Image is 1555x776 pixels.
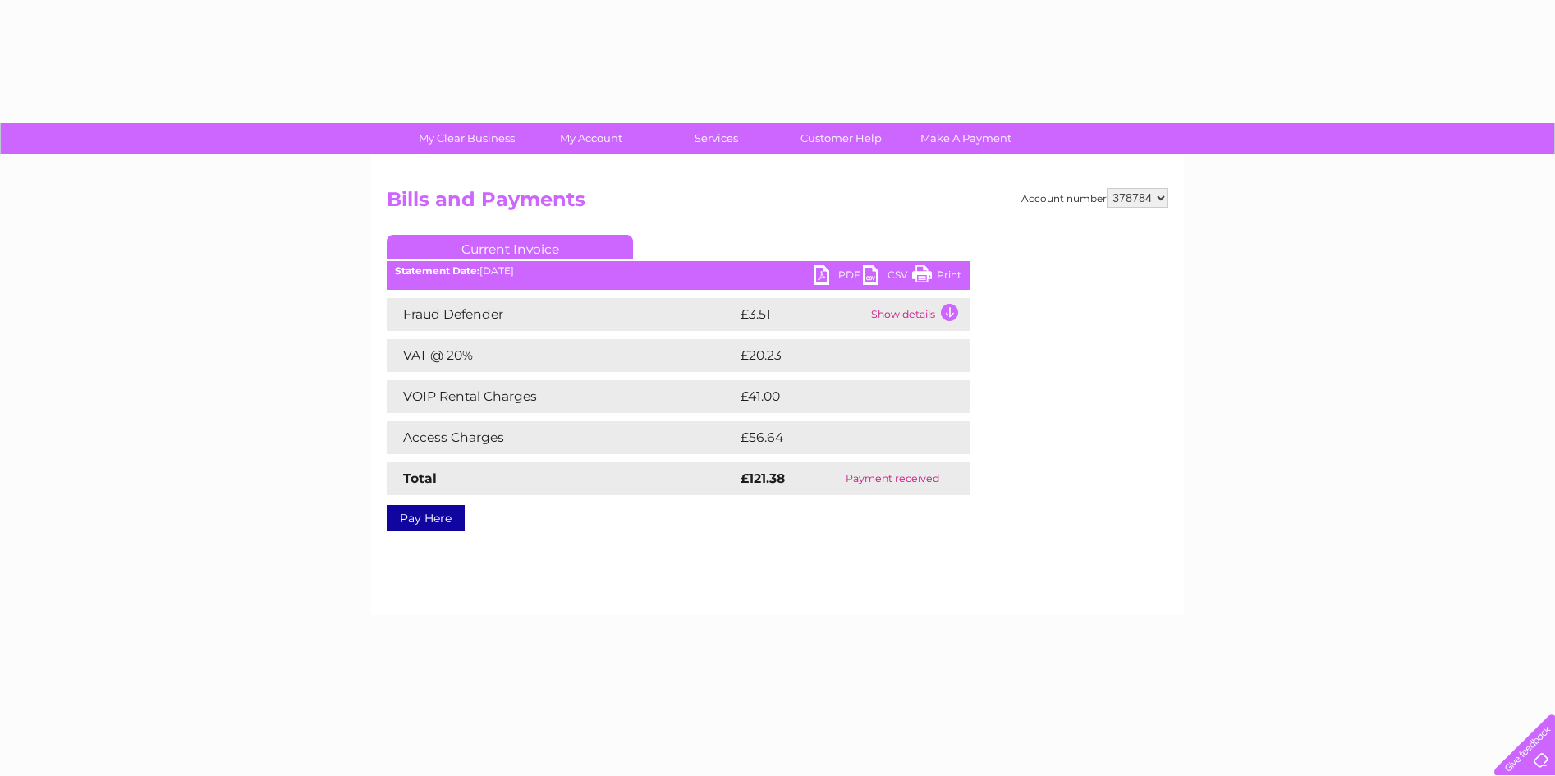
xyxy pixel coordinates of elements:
a: Customer Help [773,123,909,154]
a: PDF [814,265,863,289]
td: £20.23 [736,339,936,372]
a: My Clear Business [399,123,534,154]
strong: Total [403,471,437,486]
a: Pay Here [387,505,465,531]
a: Print [912,265,961,289]
div: [DATE] [387,265,970,277]
td: Payment received [816,462,970,495]
td: Show details [867,298,970,331]
a: Current Invoice [387,235,633,259]
td: Fraud Defender [387,298,736,331]
a: Make A Payment [898,123,1034,154]
h2: Bills and Payments [387,188,1168,219]
td: £56.64 [736,421,938,454]
a: My Account [524,123,659,154]
strong: £121.38 [741,471,785,486]
a: Services [649,123,784,154]
a: CSV [863,265,912,289]
td: Access Charges [387,421,736,454]
b: Statement Date: [395,264,479,277]
td: VAT @ 20% [387,339,736,372]
td: £41.00 [736,380,935,413]
div: Account number [1021,188,1168,208]
td: VOIP Rental Charges [387,380,736,413]
td: £3.51 [736,298,867,331]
